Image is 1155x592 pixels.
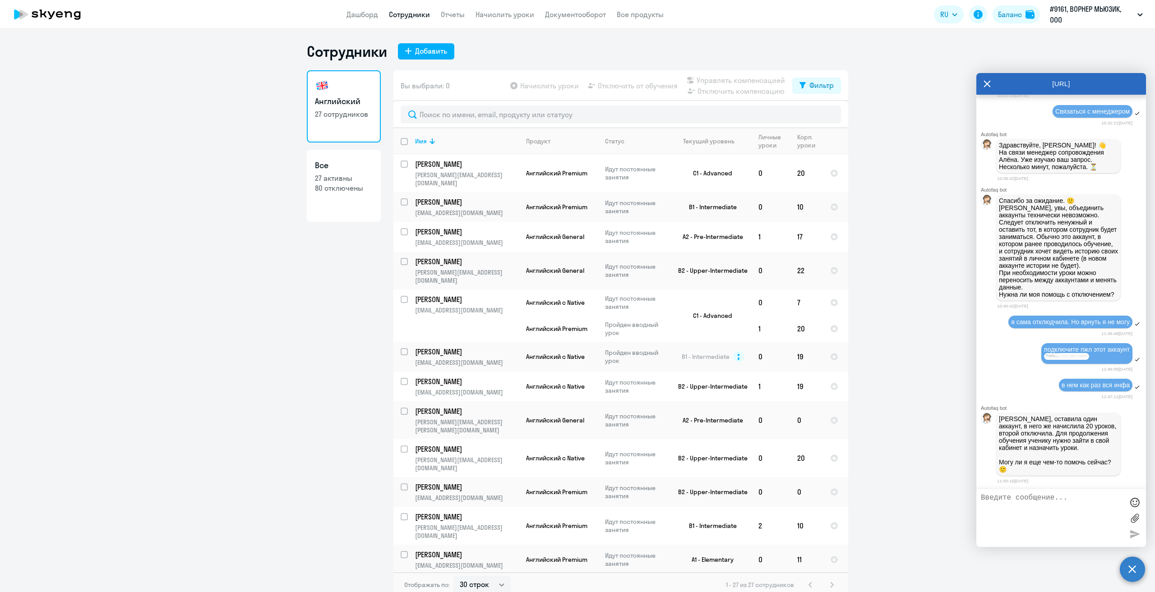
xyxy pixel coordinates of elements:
[790,439,823,477] td: 20
[790,154,823,192] td: 20
[415,512,518,522] a: [PERSON_NAME]
[526,488,587,496] span: Английский Premium
[415,388,518,396] p: [EMAIL_ADDRESS][DOMAIN_NAME]
[999,142,1118,170] p: Здравствуйте, [PERSON_NAME]! 👋 ﻿На связи менеджер сопровождения Алёна. Уже изучаю ваш запрос. Нес...
[605,551,667,568] p: Идут постоянные занятия
[415,197,517,207] p: [PERSON_NAME]
[790,477,823,507] td: 0
[751,372,790,401] td: 1
[526,298,585,307] span: Английский с Native
[415,294,517,304] p: [PERSON_NAME]
[751,192,790,222] td: 0
[790,222,823,252] td: 17
[415,197,518,207] a: [PERSON_NAME]
[526,416,584,424] span: Английский General
[315,173,373,183] p: 27 активны
[997,478,1028,483] time: 11:50:16[DATE]
[1044,346,1130,353] span: подключите пжл этот аккаунт
[790,342,823,372] td: 19
[415,159,518,169] a: [PERSON_NAME]
[1101,394,1132,399] time: 11:47:11[DATE]
[415,482,518,492] a: [PERSON_NAME]
[476,10,534,19] a: Начислить уроки
[981,195,993,208] img: bot avatar
[526,454,585,462] span: Английский с Native
[401,80,450,91] span: Вы выбрали: 0
[526,353,585,361] span: Английский с Native
[981,139,993,152] img: bot avatar
[675,137,751,145] div: Текущий уровень
[605,412,667,428] p: Идут постоянные занятия
[790,252,823,289] td: 22
[981,413,993,426] img: bot avatar
[758,133,790,149] div: Личные уроки
[415,347,518,357] a: [PERSON_NAME]
[667,372,751,401] td: B2 - Upper-Intermediate
[1055,108,1130,115] span: Связаться с менеджером
[404,581,450,589] span: Отображать по:
[605,518,667,534] p: Идут постоянные занятия
[415,268,518,285] p: [PERSON_NAME][EMAIL_ADDRESS][DOMAIN_NAME]
[1101,120,1132,125] time: 10:32:21[DATE]
[415,523,518,540] p: [PERSON_NAME][EMAIL_ADDRESS][DOMAIN_NAME]
[526,382,585,390] span: Английский с Native
[415,376,518,386] a: [PERSON_NAME]
[526,522,587,530] span: Английский Premium
[605,450,667,466] p: Идут постоянные занятия
[1128,511,1141,525] label: Лимит 10 файлов
[415,347,517,357] p: [PERSON_NAME]
[315,78,329,93] img: english
[401,106,841,124] input: Поиск по имени, email, продукту или статусу
[683,137,735,145] div: Текущий уровень
[307,42,387,60] h1: Сотрудники
[415,227,517,237] p: [PERSON_NAME]
[605,137,624,145] div: Статус
[1045,4,1147,25] button: #9161, ВОРНЕР МЬЮЗИК, ООО
[667,507,751,545] td: B1 - Intermediate
[667,545,751,574] td: A1 - Elementary
[415,406,518,416] a: [PERSON_NAME]
[346,10,378,19] a: Дашборд
[415,550,518,560] a: [PERSON_NAME]
[415,406,517,416] p: [PERSON_NAME]
[1026,10,1035,19] img: balance
[415,444,518,454] a: [PERSON_NAME]
[315,96,373,107] h3: Английский
[415,239,518,247] p: [EMAIL_ADDRESS][DOMAIN_NAME]
[415,294,518,304] a: [PERSON_NAME]
[751,401,790,439] td: 0
[526,325,587,333] span: Английский Premium
[1044,353,1089,360] img: image.png
[751,252,790,289] td: 0
[790,507,823,545] td: 10
[315,160,373,171] h3: Все
[667,154,751,192] td: C1 - Advanced
[415,257,517,266] p: [PERSON_NAME]
[1011,318,1130,326] span: я сама отклюдчила. Но врнуть я не могу
[993,5,1040,23] button: Балансbalance
[526,555,587,564] span: Английский Premium
[415,512,517,522] p: [PERSON_NAME]
[751,154,790,192] td: 0
[415,159,517,169] p: [PERSON_NAME]
[997,176,1028,181] time: 10:36:42[DATE]
[940,9,948,20] span: RU
[605,349,667,365] p: Пройден вводный урок
[415,561,518,569] p: [EMAIL_ADDRESS][DOMAIN_NAME]
[999,197,1118,298] p: Спасибо за ожидание. 🙂 [PERSON_NAME], увы, объединить аккаунты технически невозможно. Следует отк...
[526,266,584,275] span: Английский General
[605,294,667,311] p: Идут постоянные занятия
[981,405,1146,411] div: Autofaq bot
[315,109,373,119] p: 27 сотрудников
[790,289,823,316] td: 7
[307,70,381,142] a: Английский27 сотрудников
[790,372,823,401] td: 19
[999,415,1118,473] p: [PERSON_NAME], оставила один аккаунт, в него же начислила 20 уроков, второй отключила. Для продол...
[415,482,517,492] p: [PERSON_NAME]
[605,321,667,337] p: Пройден вводный урок
[617,10,664,19] a: Все продукты
[1062,381,1130,389] span: в нем как раз вся инфа
[751,316,790,342] td: 1
[1101,331,1132,336] time: 11:46:48[DATE]
[751,439,790,477] td: 0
